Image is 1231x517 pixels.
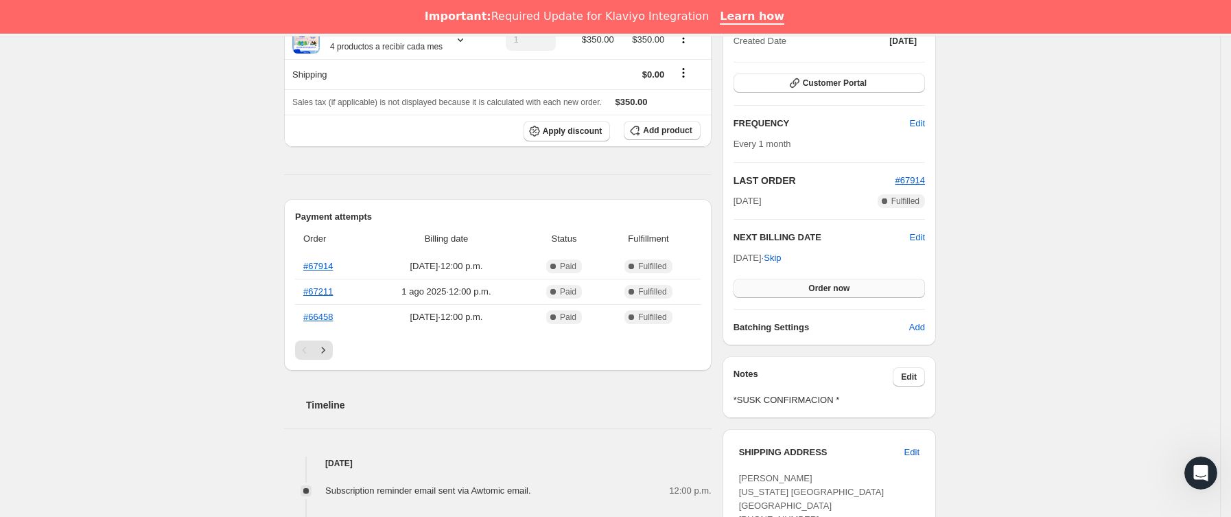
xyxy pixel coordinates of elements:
[881,32,925,51] button: [DATE]
[369,285,524,299] span: 1 ago 2025 · 12:00 p.m.
[320,26,443,54] div: Plan básico $350/mes
[369,232,524,246] span: Billing date
[891,196,919,207] span: Fulfilled
[764,251,781,265] span: Skip
[369,310,524,324] span: [DATE] · 12:00 p.m.
[889,36,917,47] span: [DATE]
[1184,457,1217,490] iframe: Intercom live chat
[306,398,712,412] h2: Timeline
[284,59,487,89] th: Shipping
[909,321,925,334] span: Add
[605,232,692,246] span: Fulfillment
[638,312,666,323] span: Fulfilled
[734,174,895,187] h2: LAST ORDER
[643,125,692,136] span: Add product
[295,210,701,224] h2: Payment attempts
[902,113,933,135] button: Edit
[303,286,333,297] a: #67211
[739,446,904,459] h3: SHIPPING ADDRESS
[901,371,917,382] span: Edit
[615,97,648,107] span: $350.00
[734,231,910,244] h2: NEXT BILLING DATE
[755,247,789,269] button: Skip
[314,341,333,360] button: Siguiente
[895,175,925,185] a: #67914
[904,446,919,459] span: Edit
[524,121,611,141] button: Apply discount
[303,312,333,322] a: #66458
[803,78,867,89] span: Customer Portal
[425,10,491,23] b: Important:
[910,231,925,244] button: Edit
[734,321,909,334] h6: Batching Settings
[560,261,576,272] span: Paid
[560,286,576,297] span: Paid
[369,260,524,273] span: [DATE] · 12:00 p.m.
[543,126,602,137] span: Apply discount
[295,341,701,360] nav: Paginación
[284,457,712,470] h4: [DATE]
[638,286,666,297] span: Fulfilled
[734,279,925,298] button: Order now
[734,194,762,208] span: [DATE]
[560,312,576,323] span: Paid
[734,139,791,149] span: Every 1 month
[734,117,910,130] h2: FREQUENCY
[292,97,602,107] span: Sales tax (if applicable) is not displayed because it is calculated with each new order.
[808,283,849,294] span: Order now
[642,69,665,80] span: $0.00
[734,34,786,48] span: Created Date
[325,485,531,496] span: Subscription reminder email sent via Awtomic email.
[638,261,666,272] span: Fulfilled
[720,10,784,25] a: Learn how
[734,393,925,407] span: *SUSK CONFIRMACION *
[295,224,365,254] th: Order
[672,31,694,46] button: Product actions
[330,42,443,51] small: 4 productos a recibir cada mes
[895,174,925,187] button: #67914
[734,253,782,263] span: [DATE] ·
[734,73,925,93] button: Customer Portal
[425,10,709,23] div: Required Update for Klaviyo Integration
[734,367,893,387] h3: Notes
[896,441,928,463] button: Edit
[582,34,614,45] span: $350.00
[893,367,925,387] button: Edit
[532,232,597,246] span: Status
[624,121,700,140] button: Add product
[901,317,933,338] button: Add
[910,117,925,130] span: Edit
[303,261,333,271] a: #67914
[672,65,694,80] button: Shipping actions
[632,34,664,45] span: $350.00
[669,484,711,498] span: 12:00 p.m.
